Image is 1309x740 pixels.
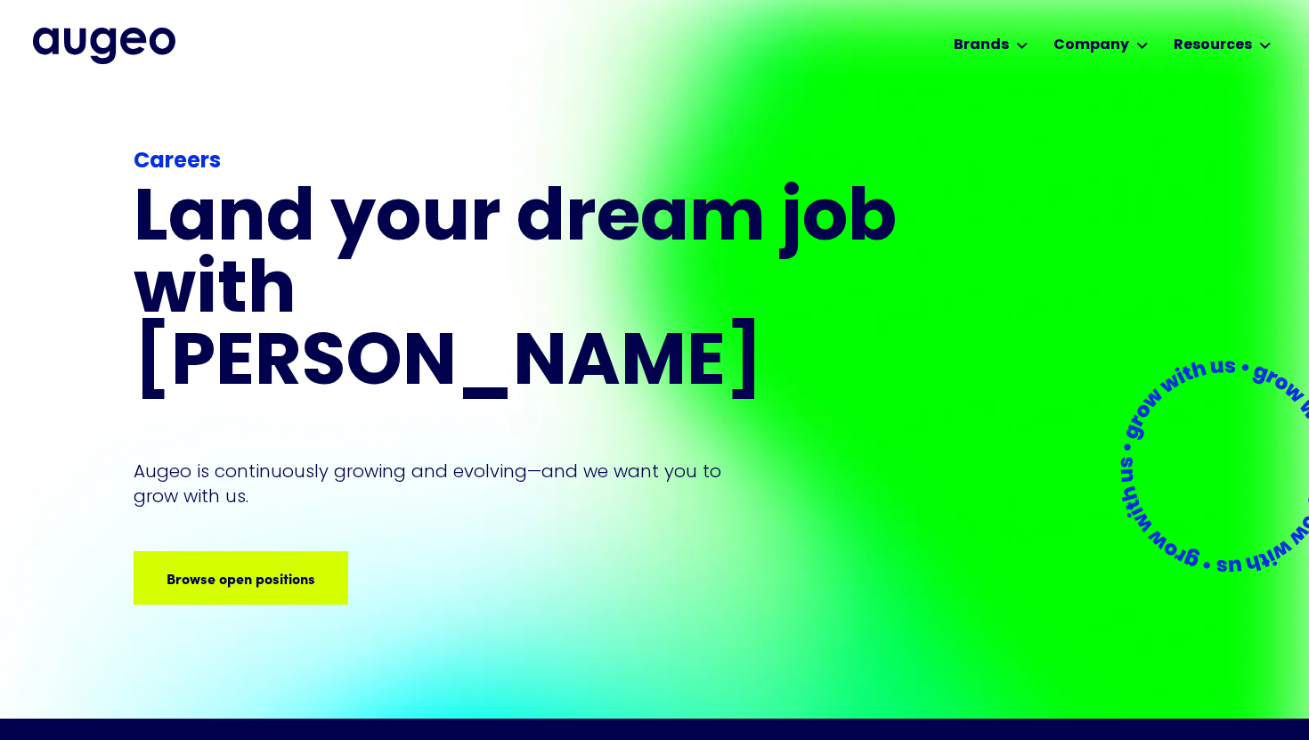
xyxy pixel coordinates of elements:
[134,551,348,605] a: Browse open positions
[1053,35,1129,56] div: Company
[33,28,175,63] img: Augeo's full logo in midnight blue.
[134,459,746,508] p: Augeo is continuously growing and evolving—and we want you to grow with us.
[134,151,221,173] strong: Careers
[954,35,1009,56] div: Brands
[33,28,175,63] a: home
[134,185,903,402] h1: Land your dream job﻿ with [PERSON_NAME]
[1174,35,1252,56] div: Resources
